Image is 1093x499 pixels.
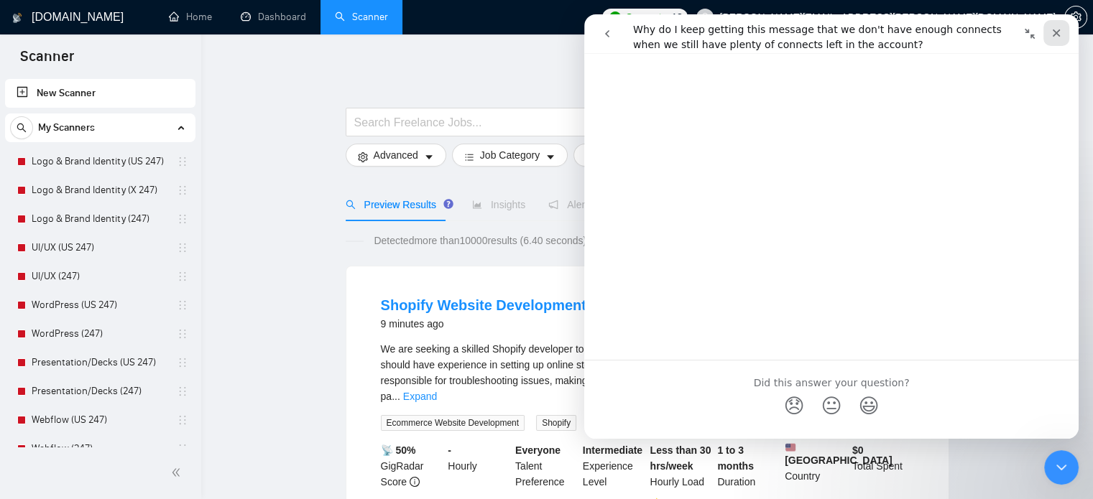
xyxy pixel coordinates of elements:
[403,391,437,402] a: Expand
[32,176,168,205] a: Logo & Brand Identity (X 247)
[515,444,561,456] b: Everyone
[1065,11,1087,23] span: setting
[785,442,893,466] b: [GEOGRAPHIC_DATA]
[381,297,707,313] a: Shopify Website Development and Maintenance
[32,434,168,463] a: Webflow (247)
[782,442,849,490] div: Country
[177,213,188,225] span: holder
[650,444,711,472] b: Less than 30 hrs/week
[410,477,420,487] span: info-circle
[12,6,22,29] img: logo
[671,9,682,25] span: 13
[1064,11,1087,23] a: setting
[584,14,1079,439] iframe: Intercom live chat
[424,151,434,162] span: caret-down
[647,442,715,490] div: Hourly Load
[177,443,188,454] span: holder
[472,200,482,210] span: area-chart
[177,242,188,253] span: holder
[392,391,400,402] span: ...
[177,271,188,282] span: holder
[5,79,195,108] li: New Scanner
[32,291,168,320] a: WordPress (US 247)
[381,415,525,431] span: Ecommerce Website Development
[346,199,449,210] span: Preview Results
[472,199,525,210] span: Insights
[177,299,188,311] span: holder
[32,406,168,434] a: Webflow (US 247)
[177,156,188,167] span: holder
[32,348,168,377] a: Presentation/Decks (US 247)
[448,444,451,456] b: -
[480,147,540,163] span: Job Category
[358,151,368,162] span: setting
[9,46,86,76] span: Scanner
[11,123,32,133] span: search
[1064,6,1087,29] button: setting
[32,262,168,291] a: UI/UX (247)
[512,442,580,490] div: Talent Preference
[452,144,568,167] button: barsJob Categorycaret-down
[785,442,795,452] img: 🇺🇸
[548,200,558,210] span: notification
[38,113,95,142] span: My Scanners
[381,341,914,404] div: We are seeking a skilled Shopify developer to create, develop, and maintain our Shopify website. ...
[852,444,864,456] b: $ 0
[171,465,185,480] span: double-left
[378,442,446,490] div: GigRadar Score
[381,315,707,332] div: 9 minutes ago
[32,205,168,233] a: Logo & Brand Identity (247)
[849,442,917,490] div: Total Spent
[241,11,306,23] a: dashboardDashboard
[169,11,212,23] a: homeHome
[545,151,555,162] span: caret-down
[381,444,416,456] b: 📡 50%
[1044,450,1079,485] iframe: Intercom live chat
[580,442,647,490] div: Experience Level
[464,151,474,162] span: bars
[346,200,356,210] span: search
[625,9,668,25] span: Connects:
[177,357,188,368] span: holder
[335,11,388,23] a: searchScanner
[10,116,33,139] button: search
[442,197,455,210] div: Tooltip anchor
[177,414,188,426] span: holder
[573,144,651,167] button: folderJobscaret-down
[177,386,188,397] span: holder
[354,113,738,131] input: Search Freelance Jobs...
[609,11,621,23] img: upwork-logo.png
[32,320,168,348] a: WordPress (247)
[717,444,754,472] b: 1 to 3 months
[714,442,782,490] div: Duration
[32,377,168,406] a: Presentation/Decks (247)
[17,79,184,108] a: New Scanner
[536,415,576,431] span: Shopify
[32,233,168,262] a: UI/UX (US 247)
[374,147,418,163] span: Advanced
[346,144,446,167] button: settingAdvancedcaret-down
[548,199,593,210] span: Alerts
[445,442,512,490] div: Hourly
[177,328,188,340] span: holder
[583,444,642,456] b: Intermediate
[381,343,903,402] span: We are seeking a skilled Shopify developer to create, develop, and maintain our Shopify website. ...
[32,147,168,176] a: Logo & Brand Identity (US 247)
[177,185,188,196] span: holder
[700,12,710,22] span: user
[364,233,596,248] span: Detected more than 10000 results (6.40 seconds)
